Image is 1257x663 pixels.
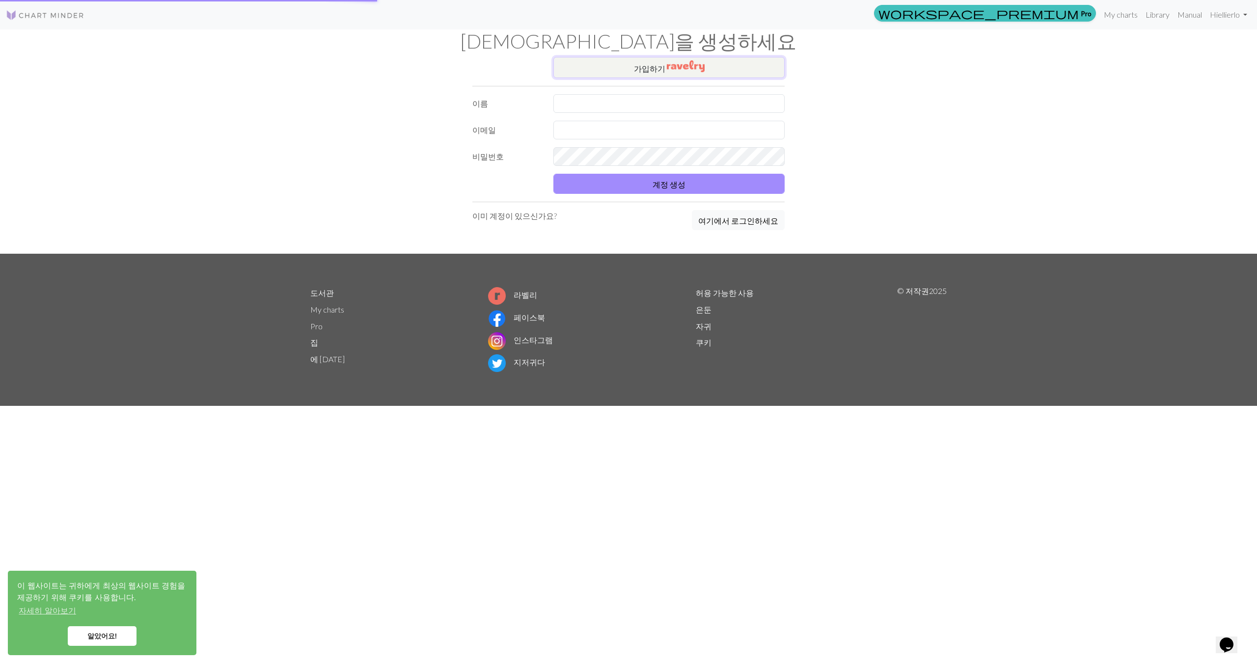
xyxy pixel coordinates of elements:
font: 라벨리 [514,290,537,299]
button: 여기에서 로그인하세요 [692,210,785,230]
a: Library [1142,5,1174,25]
img: 라벨리 [667,60,705,72]
font: 이 웹사이트는 귀하에게 최상의 웹사이트 경험을 제공하기 위해 쿠키를 사용합니다. [17,582,185,602]
img: 인스타그램 로고 [488,332,506,350]
a: My charts [310,305,344,314]
font: 2025 [929,286,947,295]
a: 지저귀다 [488,357,545,367]
font: 하기 [650,64,665,73]
font: 이메일 [472,125,496,134]
button: 계정 생성 [553,174,785,194]
a: Pro [874,5,1096,22]
font: 지저귀다 [514,357,545,367]
div: 쿠키 동의 [8,571,196,655]
font: 이름 [472,99,488,108]
a: 자귀 [696,321,711,331]
a: 허용 가능한 사용 [696,288,754,297]
iframe: 채팅 위젯 [1216,624,1247,653]
font: © 저작권 [897,286,929,295]
a: 쿠키 [696,338,711,347]
a: 도서관 [310,288,334,297]
a: Pro [310,321,323,331]
font: 인스타그램 [514,335,553,345]
a: 라벨리 [488,290,537,299]
font: 이미 계정이 있으신가요? [472,211,557,220]
font: 계정 생성 [653,180,685,189]
img: 페이스북 로고 [488,310,506,327]
a: 페이스북 [488,313,545,322]
a: 인스타그램 [488,335,553,345]
a: Manual [1174,5,1206,25]
a: 에 [DATE] [310,354,345,364]
img: 심벌 마크 [6,9,84,21]
font: 여기에서 로그인하세요 [698,216,778,225]
font: 알았어요! [87,632,117,640]
font: 페이스북 [514,313,545,322]
img: 라벨리 로고 [488,287,506,305]
font: [DEMOGRAPHIC_DATA]을 생성하세요 [461,29,796,53]
a: 쿠키에 대해 자세히 알아보세요 [17,604,78,618]
img: 트위터 로고 [488,354,506,372]
a: My charts [1100,5,1142,25]
a: 집 [310,338,318,347]
a: 은둔 [696,305,711,314]
a: 쿠키 메시지 닫기 [68,626,137,646]
button: 가입하기 [553,57,785,78]
a: Hiellierlo [1206,5,1251,25]
span: workspace_premium [878,6,1079,20]
font: 비밀번호 [472,152,504,161]
font: 자세히 알아보기 [19,607,76,615]
font: 가입 [634,64,650,73]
